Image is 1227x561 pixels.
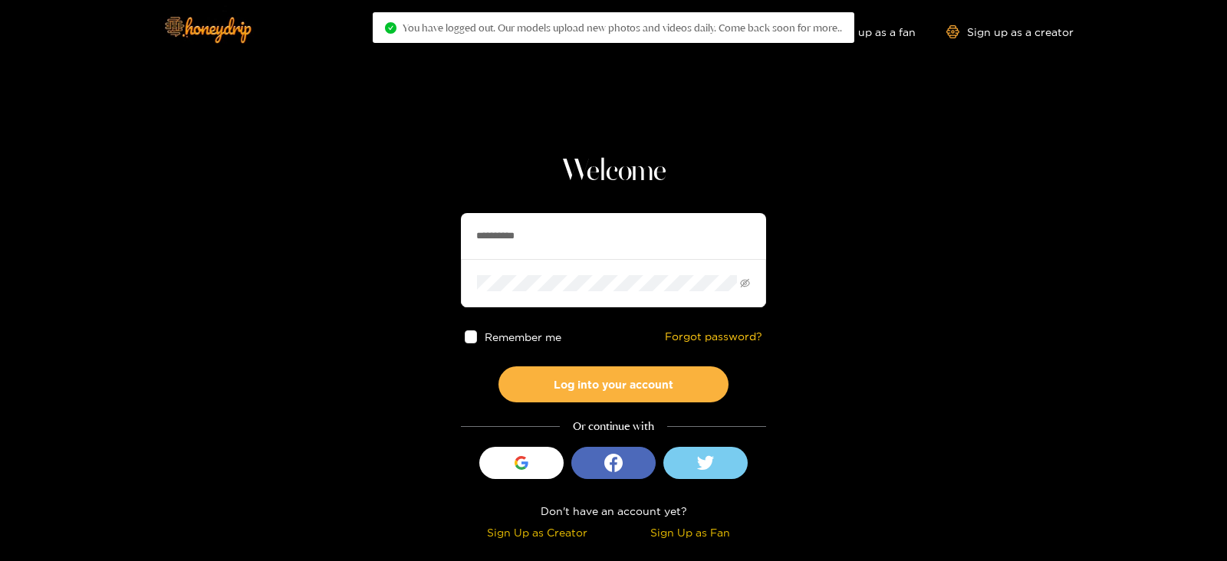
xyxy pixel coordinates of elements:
span: Remember me [485,331,562,343]
span: eye-invisible [740,278,750,288]
div: Sign Up as Creator [465,523,610,541]
span: You have logged out. Our models upload new photos and videos daily. Come back soon for more.. [403,21,842,34]
a: Sign up as a fan [811,25,916,38]
a: Sign up as a creator [946,25,1074,38]
span: check-circle [385,22,396,34]
div: Sign Up as Fan [617,523,762,541]
div: Don't have an account yet? [461,502,766,520]
div: Or continue with [461,418,766,435]
a: Forgot password? [665,330,762,343]
button: Log into your account [498,366,729,402]
h1: Welcome [461,153,766,190]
